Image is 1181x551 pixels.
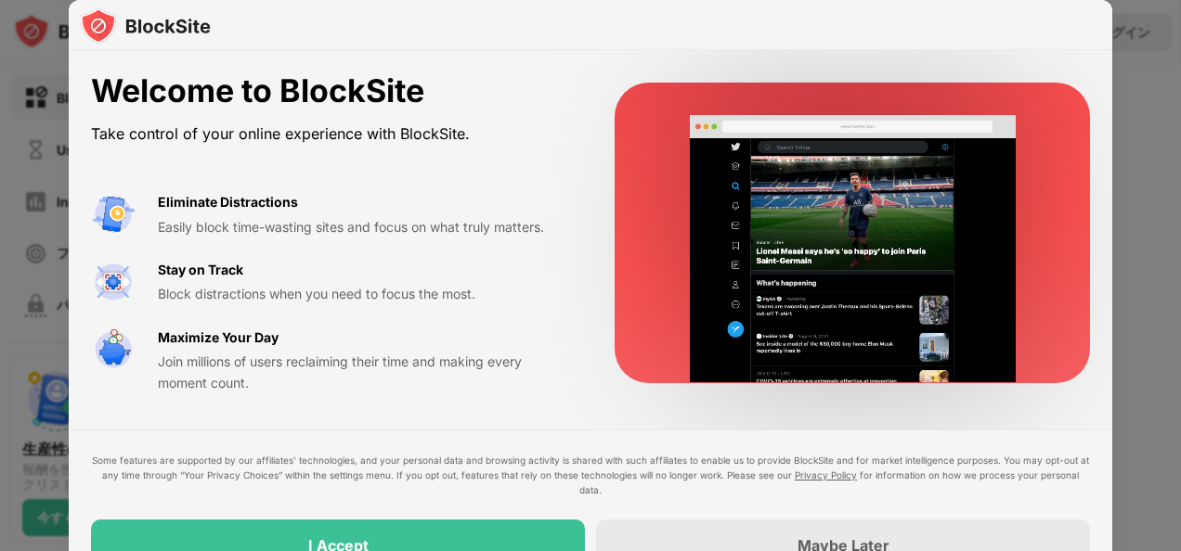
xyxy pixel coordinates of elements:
[91,192,136,237] img: value-avoid-distractions.svg
[91,260,136,304] img: value-focus.svg
[158,217,570,237] div: Easily block time-wasting sites and focus on what truly matters.
[158,327,279,348] div: Maximize Your Day
[158,260,243,280] div: Stay on Track
[91,121,570,147] div: Take control of your online experience with BlockSite.
[91,453,1090,497] div: Some features are supported by our affiliates’ technologies, and your personal data and browsing ...
[91,327,136,372] img: value-safe-time.svg
[80,7,211,45] img: logo-blocksite.svg
[795,469,857,481] a: Privacy Policy
[158,192,298,212] div: Eliminate Distractions
[158,284,570,304] div: Block distractions when you need to focus the most.
[799,19,1162,191] iframe: [Googleでログイン]ダイアログ
[91,72,570,110] div: Welcome to BlockSite
[158,352,570,393] div: Join millions of users reclaiming their time and making every moment count.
